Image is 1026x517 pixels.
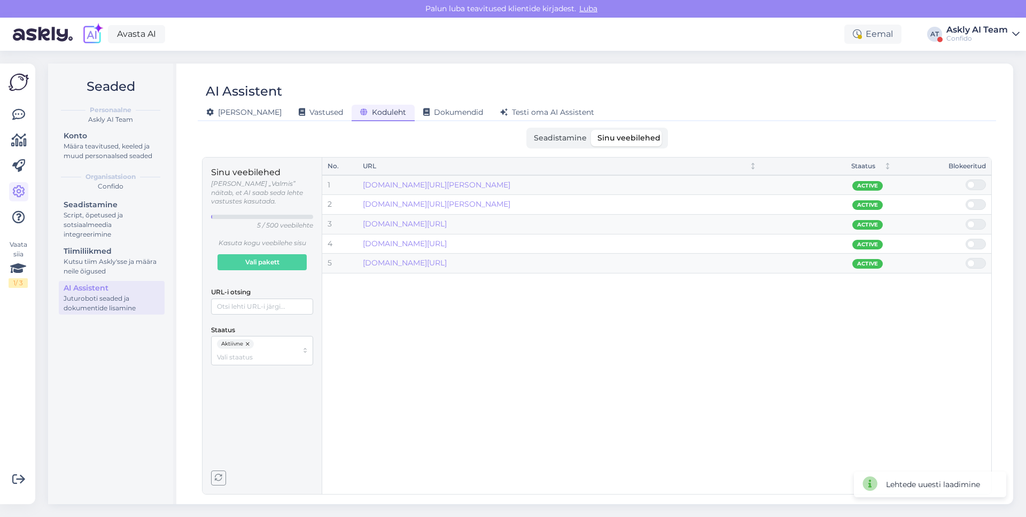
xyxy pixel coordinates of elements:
a: AI AssistentJuturoboti seaded ja dokumentide lisamine [59,281,165,315]
div: Määra teavitused, keeled ja muud personaalsed seaded [64,142,160,161]
span: 5 [328,258,332,268]
div: Eemal [844,25,901,44]
a: [DOMAIN_NAME][URL] [363,219,447,229]
a: KontoMäära teavitused, keeled ja muud personaalsed seaded [59,129,165,162]
span: Active [857,182,879,190]
div: 1 / 3 [9,278,28,288]
span: Active [857,260,879,268]
p: [PERSON_NAME] „Valmis” näitab, et AI saab seda lehte vastustes kasutada. [211,179,313,206]
div: Vaata siia [9,240,28,288]
th: StaatusNot sorted [762,158,897,175]
a: [DOMAIN_NAME][URL] [363,258,447,268]
div: Konto [64,130,160,142]
span: Active [857,221,879,229]
div: Staatus [767,161,875,171]
span: 1 [328,180,330,190]
label: URL-i otsing [211,287,251,297]
a: Avasta AI [108,25,165,43]
p: Kasuta kogu veebilehe sisu [211,239,313,248]
span: 2 [328,199,332,209]
input: Vali staatus [217,352,298,362]
span: Active [857,240,879,249]
div: Confido [57,182,165,191]
a: Askly AI TeamConfido [946,26,1020,43]
div: Askly AI Team [946,26,1008,34]
span: Dokumendid [423,107,483,117]
span: Active [857,201,879,209]
div: Script, õpetused ja sotsiaalmeedia integreerimine [64,210,160,239]
label: Staatus [211,325,235,335]
div: AI Assistent [206,81,282,101]
span: Vastused [299,107,343,117]
div: Confido [946,34,1008,43]
a: SeadistamineScript, õpetused ja sotsiaalmeedia integreerimine [59,198,165,241]
span: Koduleht [360,107,406,117]
a: [DOMAIN_NAME][URL] [363,239,447,248]
a: [DOMAIN_NAME][URL][PERSON_NAME] [363,199,510,209]
span: Testi oma AI Assistent [500,107,594,117]
div: Not sorted [884,162,891,170]
div: Askly AI Team [57,115,165,124]
b: Organisatsioon [85,172,136,182]
span: [PERSON_NAME] [206,107,282,117]
div: Tiimiliikmed [64,246,160,257]
span: Luba [576,4,601,13]
a: TiimiliikmedKutsu tiim Askly'sse ja määra neile õigused [59,244,165,278]
b: Personaalne [90,105,131,115]
img: Askly Logo [9,72,29,92]
div: Blokeeritud [949,161,986,171]
div: AT [927,27,942,42]
h2: Seaded [57,76,165,97]
div: Lehtede uuesti laadimine [886,479,980,490]
button: Reload pages [211,471,226,485]
p: 5 / 500 veebilehte [257,221,313,230]
span: Seadistamine [534,133,587,143]
span: 4 [328,239,332,248]
input: Otsi lehti URL-i järgi... [211,299,313,315]
a: Vali pakett [217,254,307,270]
div: Seadistamine [64,199,160,210]
p: Sinu veebilehed [211,166,313,179]
div: No. [328,161,352,171]
div: Not sorted [749,162,757,170]
a: [DOMAIN_NAME][URL][PERSON_NAME] [363,180,510,190]
div: AI Assistent [64,283,160,294]
span: Sinu veebilehed [597,133,660,143]
span: Aktiivne [221,339,243,349]
th: URLNot sorted [357,158,762,175]
span: 3 [328,219,332,229]
span: Vali pakett [245,255,279,270]
img: explore-ai [81,23,104,45]
div: Juturoboti seaded ja dokumentide lisamine [64,294,160,313]
div: URL [363,161,741,171]
div: Kutsu tiim Askly'sse ja määra neile õigused [64,257,160,276]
